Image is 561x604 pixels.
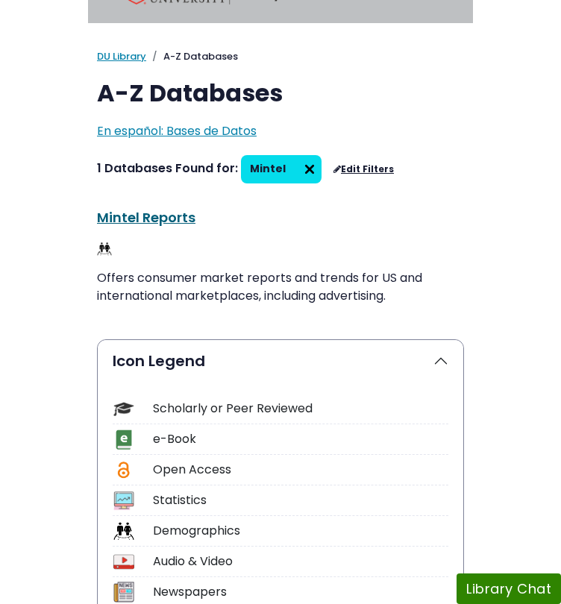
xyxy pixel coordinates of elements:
[457,573,561,604] button: Library Chat
[113,430,134,450] img: Icon e-Book
[298,157,322,181] img: arr097.svg
[153,553,448,570] div: Audio & Video
[153,583,448,601] div: Newspapers
[153,522,448,540] div: Demographics
[153,430,448,448] div: e-Book
[97,242,112,257] img: Demographics
[98,340,463,382] button: Icon Legend
[153,461,448,479] div: Open Access
[333,164,394,174] a: Edit Filters
[113,552,134,572] img: Icon Audio & Video
[113,399,134,419] img: Icon Scholarly or Peer Reviewed
[250,161,286,176] span: Mintel
[97,122,257,139] a: En español: Bases de Datos
[153,491,448,509] div: Statistics
[97,269,464,305] p: Offers consumer market reports and trends for US and international marketplaces, including advert...
[97,208,195,227] a: Mintel Reports
[114,460,133,480] img: Icon Open Access
[97,79,464,107] h1: A-Z Databases
[113,521,134,541] img: Icon Demographics
[153,400,448,418] div: Scholarly or Peer Reviewed
[113,582,134,602] img: Icon Newspapers
[113,491,134,511] img: Icon Statistics
[97,49,146,63] a: DU Library
[146,49,238,64] li: A-Z Databases
[97,160,238,177] span: 1 Databases Found for:
[97,49,464,64] nav: breadcrumb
